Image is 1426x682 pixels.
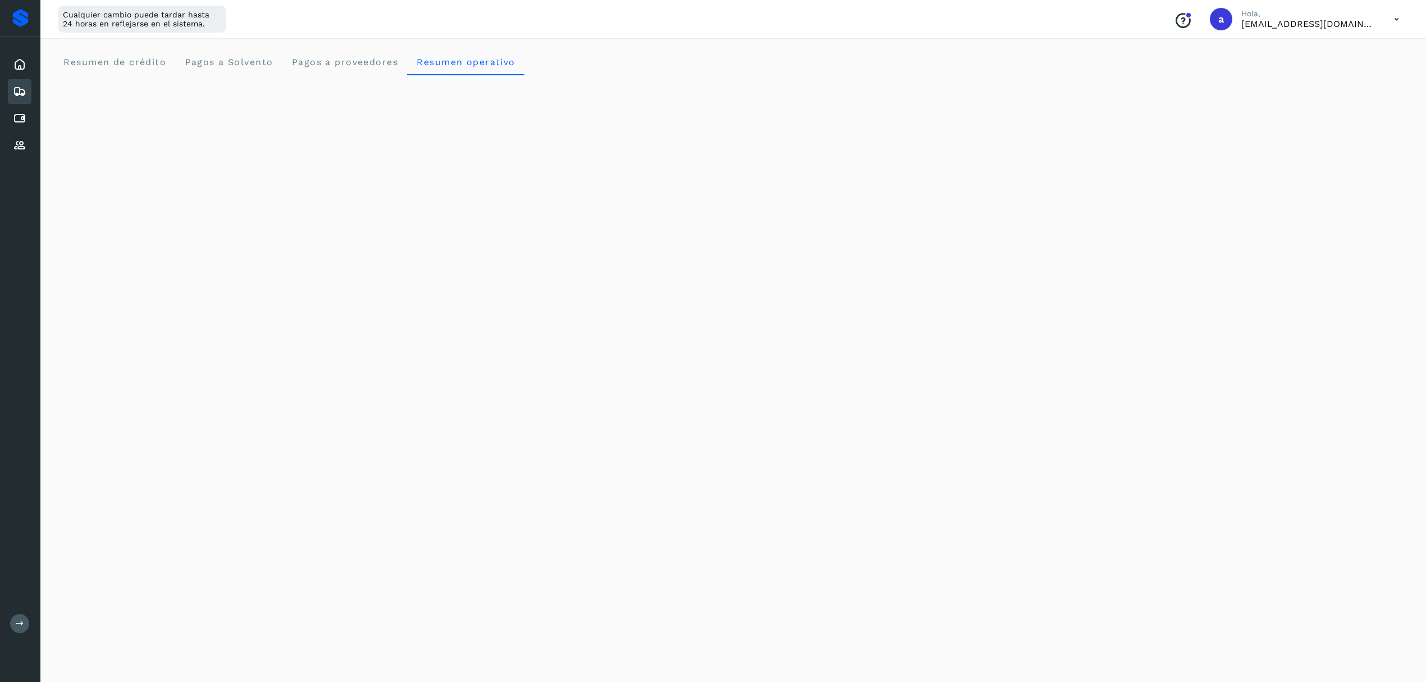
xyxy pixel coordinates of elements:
[416,57,515,67] span: Resumen operativo
[1241,9,1376,19] p: Hola,
[8,79,31,104] div: Embarques
[291,57,398,67] span: Pagos a proveedores
[8,52,31,77] div: Inicio
[58,6,226,33] div: Cualquier cambio puede tardar hasta 24 horas en reflejarse en el sistema.
[184,57,273,67] span: Pagos a Solvento
[8,106,31,131] div: Cuentas por pagar
[63,57,166,67] span: Resumen de crédito
[8,133,31,158] div: Proveedores
[1241,19,1376,29] p: acruz@pakmailcentrooperativo.com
